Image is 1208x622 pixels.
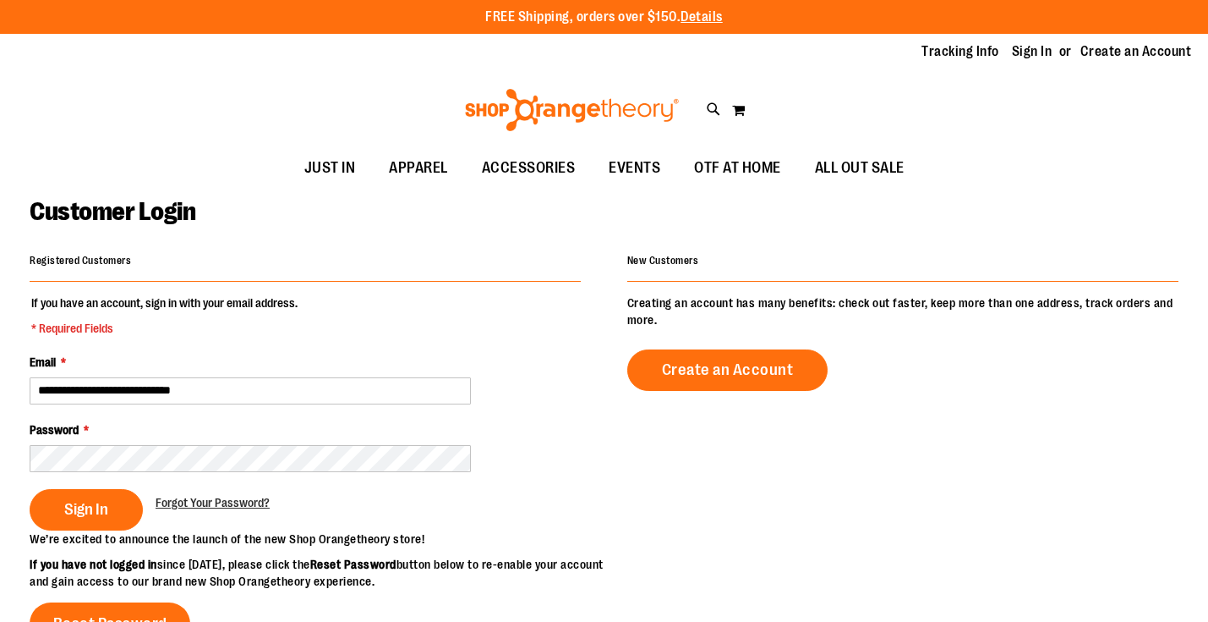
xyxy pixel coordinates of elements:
[156,496,270,509] span: Forgot Your Password?
[465,149,593,188] a: ACCESSORIES
[30,556,604,590] p: since [DATE], please click the button below to re-enable your account and gain access to our bran...
[30,489,143,531] button: Sign In
[798,149,921,188] a: ALL OUT SALE
[372,149,465,188] a: APPAREL
[156,494,270,511] a: Forgot Your Password?
[627,294,1178,328] p: Creating an account has many benefits: check out faster, keep more than one address, track orders...
[694,149,781,187] span: OTF AT HOME
[592,149,677,188] a: EVENTS
[921,42,999,61] a: Tracking Info
[482,149,576,187] span: ACCESSORIES
[304,149,356,187] span: JUST IN
[627,350,828,391] a: Create an Account
[627,255,699,267] strong: New Customers
[310,558,396,571] strong: Reset Password
[30,423,79,437] span: Password
[30,294,299,337] legend: If you have an account, sign in with your email address.
[1080,42,1192,61] a: Create an Account
[662,361,794,379] span: Create an Account
[287,149,373,188] a: JUST IN
[815,149,905,187] span: ALL OUT SALE
[30,531,604,548] p: We’re excited to announce the launch of the new Shop Orangetheory store!
[681,9,723,25] a: Details
[462,89,681,131] img: Shop Orangetheory
[30,197,195,226] span: Customer Login
[30,558,157,571] strong: If you have not logged in
[30,355,56,369] span: Email
[677,149,798,188] a: OTF AT HOME
[485,8,723,27] p: FREE Shipping, orders over $150.
[389,149,448,187] span: APPAREL
[64,500,108,519] span: Sign In
[1012,42,1052,61] a: Sign In
[30,255,131,267] strong: Registered Customers
[609,149,660,187] span: EVENTS
[31,320,298,337] span: * Required Fields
